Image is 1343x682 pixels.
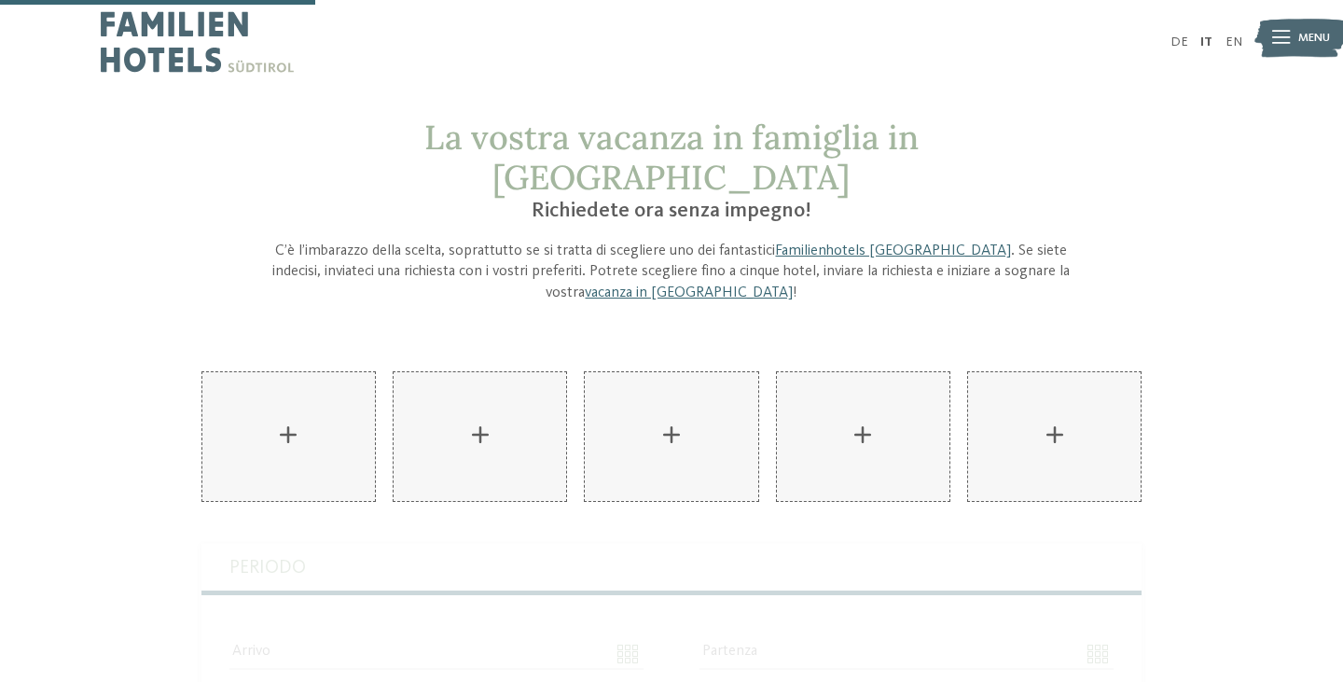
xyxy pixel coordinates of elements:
[1298,30,1330,47] span: Menu
[424,116,919,199] span: La vostra vacanza in famiglia in [GEOGRAPHIC_DATA]
[1225,35,1242,49] a: EN
[585,285,793,300] a: vacanza in [GEOGRAPHIC_DATA]
[775,244,1011,258] a: Familienhotels [GEOGRAPHIC_DATA]
[532,201,811,221] span: Richiedete ora senza impegno!
[1170,35,1188,49] a: DE
[1200,35,1212,49] a: IT
[272,241,1071,304] p: C’è l’imbarazzo della scelta, soprattutto se si tratta di scegliere uno dei fantastici . Se siete...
